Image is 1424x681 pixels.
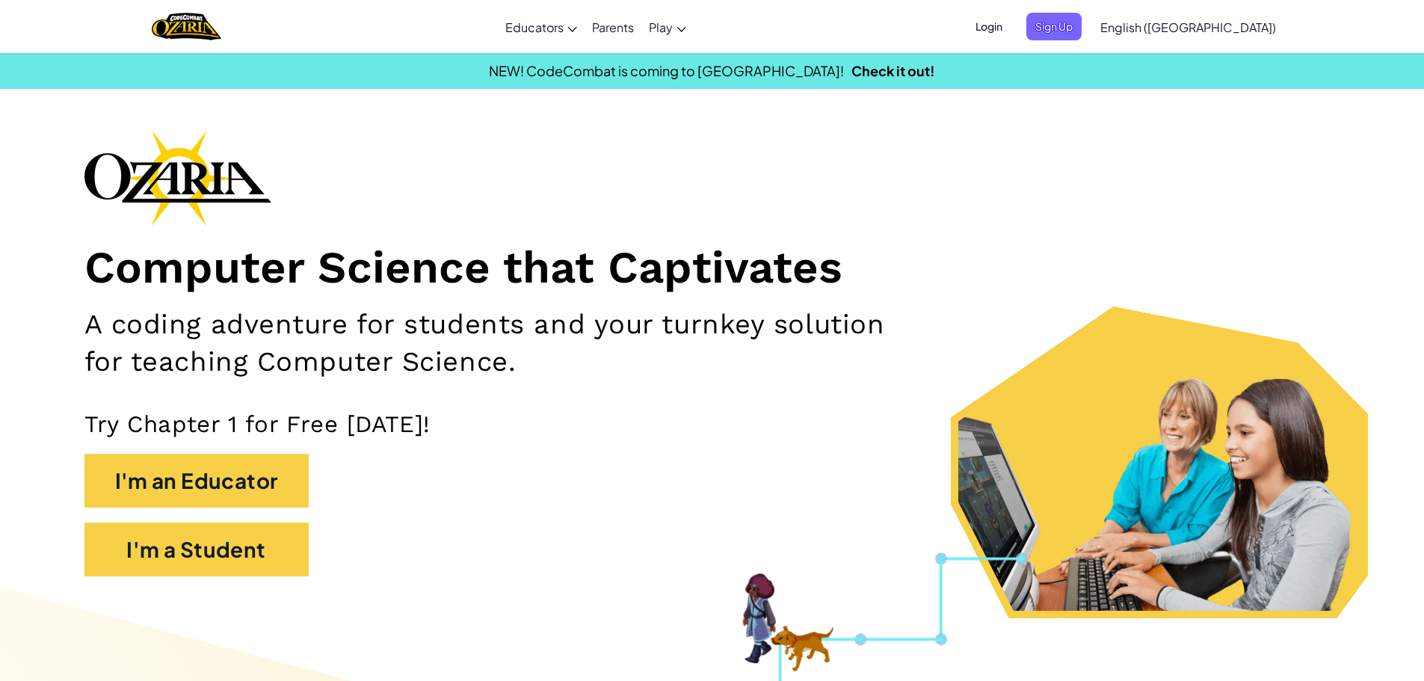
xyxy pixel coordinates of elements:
[505,19,564,35] span: Educators
[84,306,926,380] h2: A coding adventure for students and your turnkey solution for teaching Computer Science.
[489,62,844,79] span: NEW! CodeCombat is coming to [GEOGRAPHIC_DATA]!
[1026,13,1082,40] button: Sign Up
[498,7,585,47] a: Educators
[851,62,935,79] a: Check it out!
[585,7,641,47] a: Parents
[84,523,309,576] button: I'm a Student
[152,11,221,42] a: Ozaria by CodeCombat logo
[84,454,309,508] button: I'm an Educator
[84,130,271,226] img: Ozaria branding logo
[152,11,221,42] img: Home
[641,7,694,47] a: Play
[1100,19,1276,35] span: English ([GEOGRAPHIC_DATA])
[649,19,673,35] span: Play
[84,410,1340,439] p: Try Chapter 1 for Free [DATE]!
[1093,7,1283,47] a: English ([GEOGRAPHIC_DATA])
[967,13,1011,40] button: Login
[84,241,1340,295] h1: Computer Science that Captivates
